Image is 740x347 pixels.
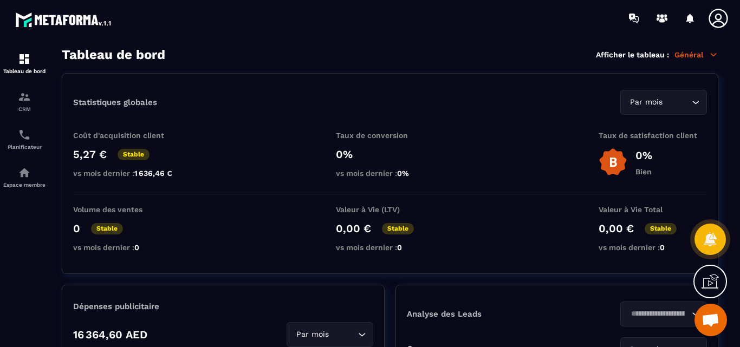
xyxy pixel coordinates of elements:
p: Coût d'acquisition client [73,131,181,140]
img: formation [18,53,31,66]
p: Planificateur [3,144,46,150]
p: vs mois dernier : [336,169,444,178]
span: 0 [660,243,665,252]
a: formationformationCRM [3,82,46,120]
p: Stable [382,223,414,234]
p: Dépenses publicitaire [73,302,373,311]
img: b-badge-o.b3b20ee6.svg [599,148,627,176]
p: Statistiques globales [73,97,157,107]
a: formationformationTableau de bord [3,44,46,82]
p: Analyse des Leads [407,309,557,319]
p: Taux de conversion [336,131,444,140]
img: automations [18,166,31,179]
p: 5,27 € [73,148,107,161]
p: Volume des ventes [73,205,181,214]
a: schedulerschedulerPlanificateur [3,120,46,158]
img: scheduler [18,128,31,141]
p: 0% [635,149,652,162]
p: 0% [336,148,444,161]
input: Search for option [627,308,689,320]
h3: Tableau de bord [62,47,165,62]
span: 0 [134,243,139,252]
p: Espace membre [3,182,46,188]
p: 16 364,60 AED [73,328,147,341]
p: 0,00 € [599,222,634,235]
span: 1 636,46 € [134,169,172,178]
p: vs mois dernier : [599,243,707,252]
span: Par mois [294,329,331,341]
p: CRM [3,106,46,112]
span: 0% [397,169,409,178]
div: Search for option [620,302,707,326]
p: Afficher le tableau : [596,50,669,59]
input: Search for option [665,96,689,108]
span: Par mois [627,96,665,108]
p: vs mois dernier : [73,243,181,252]
div: Search for option [620,90,707,115]
p: Bien [635,167,652,176]
div: Search for option [287,322,373,347]
p: Stable [91,223,123,234]
p: 0 [73,222,80,235]
a: automationsautomationsEspace membre [3,158,46,196]
span: 0 [397,243,402,252]
p: Valeur à Vie Total [599,205,707,214]
p: Tableau de bord [3,68,46,74]
p: Taux de satisfaction client [599,131,707,140]
p: Général [674,50,718,60]
p: Stable [645,223,677,234]
img: formation [18,90,31,103]
p: vs mois dernier : [73,169,181,178]
input: Search for option [331,329,355,341]
p: 0,00 € [336,222,371,235]
img: logo [15,10,113,29]
div: Ouvrir le chat [694,304,727,336]
p: vs mois dernier : [336,243,444,252]
p: Stable [118,149,150,160]
p: Valeur à Vie (LTV) [336,205,444,214]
